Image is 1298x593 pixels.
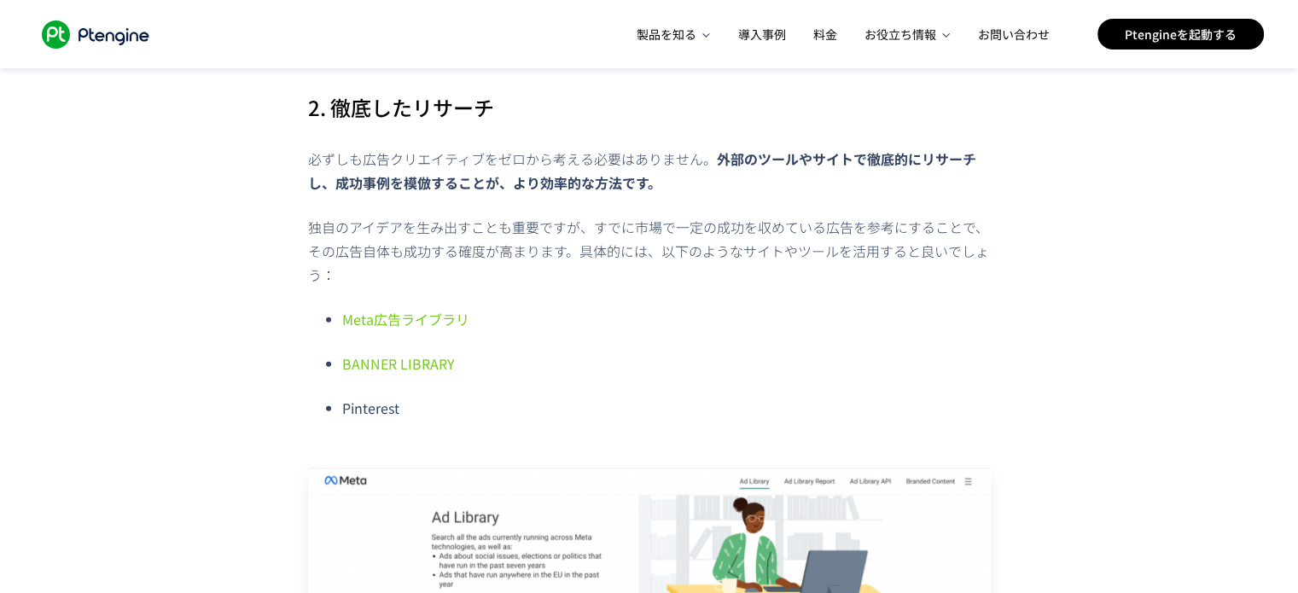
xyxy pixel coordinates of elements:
[1097,19,1264,49] a: Ptengineを起動する
[813,26,837,43] span: 料金
[308,147,991,195] p: 必ずしも広告クリエイティブをゼロから考える必要はありません。
[864,26,938,43] span: お役立ち情報
[308,148,976,193] strong: 外部のツールやサイトで徹底的にリサーチし、成功事例を模倣することが、より効率的な方法です。
[738,26,786,43] span: 導入事例
[308,215,991,287] p: 独自のアイデアを生み出すことも重要ですが、すでに市場で一定の成功を収めている広告を参考にすることで、その広告自体も成功する確度が高まります。具体的には、以下のようなサイトやツールを活用すると良い...
[342,396,991,420] li: Pinterest
[308,92,991,123] h4: 2. 徹底したリサーチ
[342,309,469,329] a: Meta広告ライブラリ (opens in a new tab)
[342,353,455,374] a: BANNER LIBRARY (opens in a new tab)
[978,26,1050,43] span: お問い合わせ
[637,26,698,43] span: 製品を知る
